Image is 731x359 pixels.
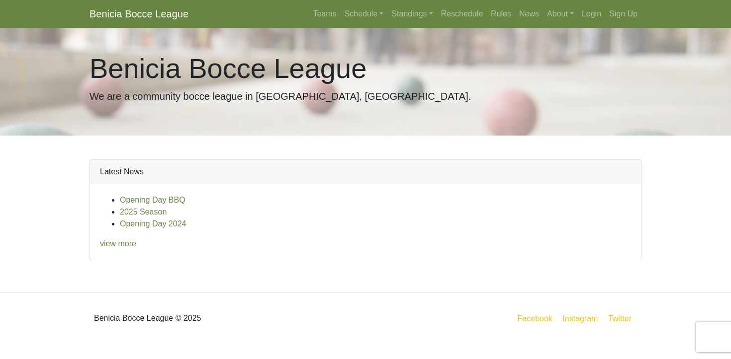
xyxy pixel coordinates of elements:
a: Teams [309,4,340,24]
div: Latest News [90,160,641,184]
a: Twitter [606,312,640,325]
a: Standings [387,4,437,24]
a: Schedule [341,4,388,24]
a: Sign Up [605,4,641,24]
div: Benicia Bocce League © 2025 [82,300,365,336]
a: Reschedule [437,4,487,24]
a: Facebook [516,312,554,325]
p: We are a community bocce league in [GEOGRAPHIC_DATA], [GEOGRAPHIC_DATA]. [90,89,641,104]
a: News [515,4,543,24]
a: Opening Day BBQ [120,196,185,204]
a: Opening Day 2024 [120,219,186,228]
a: Rules [487,4,515,24]
a: About [543,4,578,24]
h1: Benicia Bocce League [90,52,641,85]
a: view more [100,239,136,248]
a: Login [578,4,605,24]
a: Instagram [560,312,600,325]
a: 2025 Season [120,208,167,216]
a: Benicia Bocce League [90,4,188,24]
